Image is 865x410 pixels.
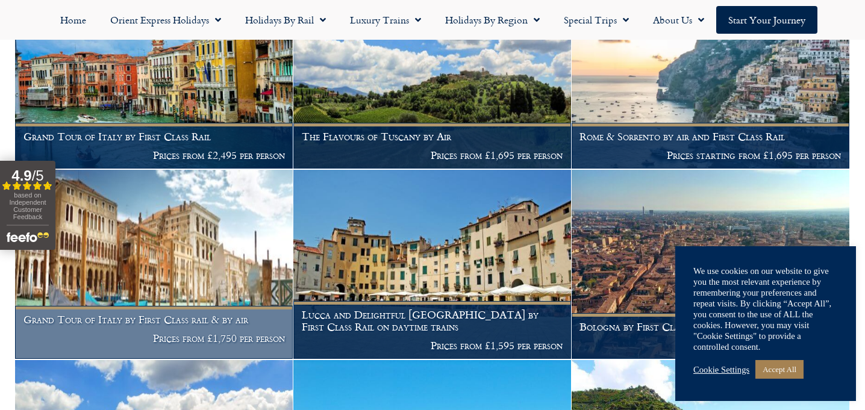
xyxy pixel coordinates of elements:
p: Prices from £1,595 per person [302,340,563,352]
p: Prices starting from £1,695 per person [579,149,841,161]
a: About Us [641,6,716,34]
p: Prices from £2,495 per person [23,149,285,161]
h1: Bologna by First Class rail [579,321,841,333]
a: Grand Tour of Italy by First Class rail & by air Prices from £1,750 per person [15,170,293,359]
a: Lucca and Delightful [GEOGRAPHIC_DATA] by First Class Rail on daytime trains Prices from £1,595 p... [293,170,572,359]
a: Holidays by Region [433,6,552,34]
div: We use cookies on our website to give you the most relevant experience by remembering your prefer... [693,266,838,352]
a: Special Trips [552,6,641,34]
nav: Menu [6,6,859,34]
p: Prices from £1,750 per person [23,332,285,344]
a: Accept All [755,360,804,379]
a: Home [48,6,98,34]
a: Bologna by First Class rail Prices from £1,595 per person [572,170,850,359]
a: Cookie Settings [693,364,749,375]
h1: The Flavours of Tuscany by Air [302,131,563,143]
a: Luxury Trains [338,6,433,34]
h1: Lucca and Delightful [GEOGRAPHIC_DATA] by First Class Rail on daytime trains [302,309,563,332]
h1: Rome & Sorrento by air and First Class Rail [579,131,841,143]
p: Prices from £1,695 per person [302,149,563,161]
p: Prices from £1,595 per person [579,340,841,352]
h1: Grand Tour of Italy by First Class rail & by air [23,314,285,326]
a: Holidays by Rail [233,6,338,34]
h1: Grand Tour of Italy by First Class Rail [23,131,285,143]
a: Start your Journey [716,6,817,34]
img: Thinking of a rail holiday to Venice [15,170,293,359]
a: Orient Express Holidays [98,6,233,34]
